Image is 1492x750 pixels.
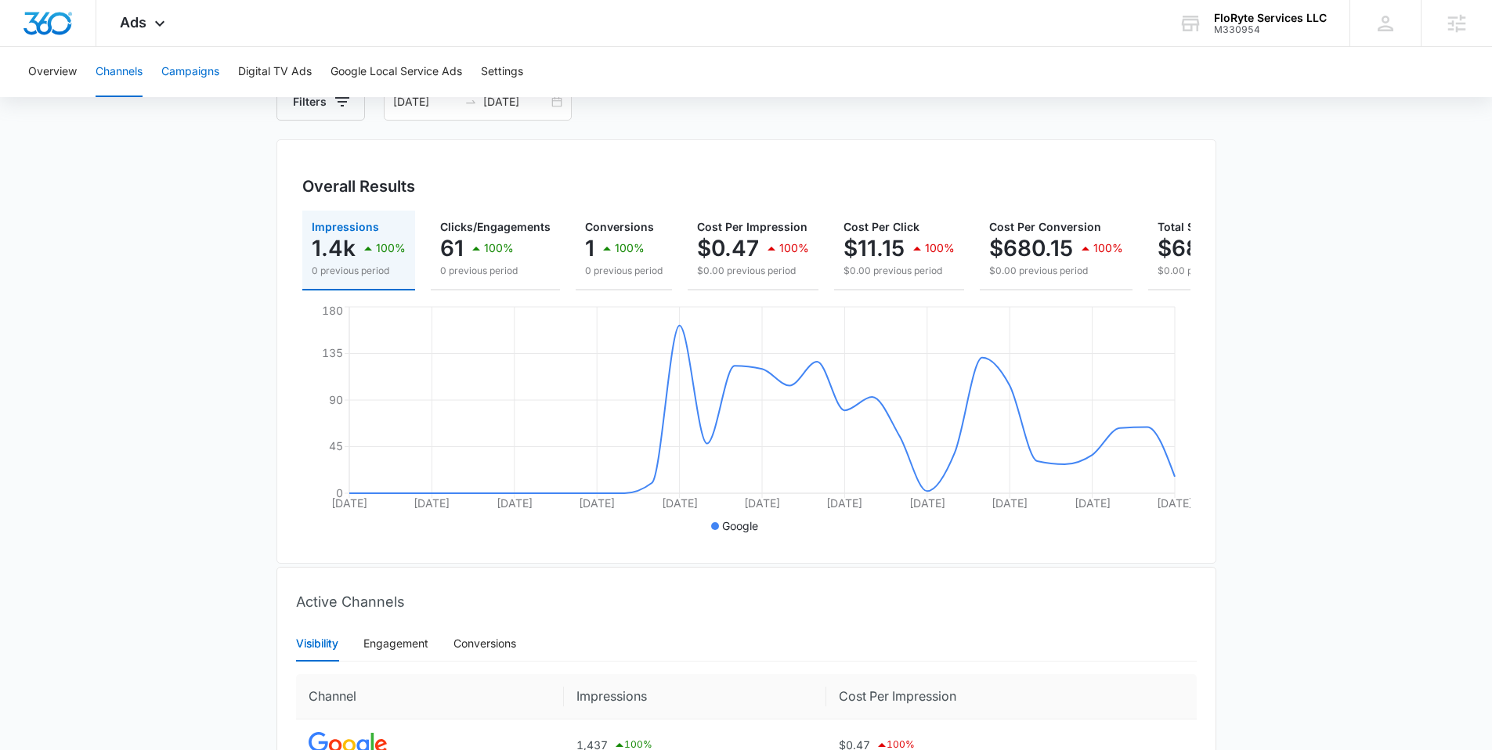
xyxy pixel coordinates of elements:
[481,47,523,97] button: Settings
[564,674,826,719] th: Impressions
[697,264,809,278] p: $0.00 previous period
[238,47,312,97] button: Digital TV Ads
[296,635,338,652] div: Visibility
[464,96,477,108] span: to
[440,236,464,261] p: 61
[336,486,343,499] tspan: 0
[484,243,514,254] p: 100%
[376,243,406,254] p: 100%
[44,25,77,38] div: v 4.0.25
[173,92,264,103] div: Keywords by Traffic
[826,496,862,510] tspan: [DATE]
[363,635,428,652] div: Engagement
[697,220,807,233] span: Cost Per Impression
[96,47,143,97] button: Channels
[296,674,565,719] th: Channel
[322,304,343,317] tspan: 180
[1093,243,1123,254] p: 100%
[744,496,780,510] tspan: [DATE]
[331,496,367,510] tspan: [DATE]
[844,236,905,261] p: $11.15
[989,220,1101,233] span: Cost Per Conversion
[440,264,551,278] p: 0 previous period
[585,220,654,233] span: Conversions
[615,243,645,254] p: 100%
[312,220,379,233] span: Impressions
[414,496,450,510] tspan: [DATE]
[909,496,945,510] tspan: [DATE]
[42,91,55,103] img: tab_domain_overview_orange.svg
[120,14,146,31] span: Ads
[25,41,38,53] img: website_grey.svg
[156,91,168,103] img: tab_keywords_by_traffic_grey.svg
[393,93,458,110] input: Start date
[585,236,594,261] p: 1
[1158,236,1241,261] p: $680.15
[992,496,1028,510] tspan: [DATE]
[496,496,532,510] tspan: [DATE]
[925,243,955,254] p: 100%
[453,635,516,652] div: Conversions
[296,579,1197,626] div: Active Channels
[826,674,1196,719] th: Cost Per Impression
[312,264,406,278] p: 0 previous period
[779,243,809,254] p: 100%
[25,25,38,38] img: logo_orange.svg
[1157,496,1193,510] tspan: [DATE]
[1158,220,1222,233] span: Total Spend
[276,83,365,121] button: Filters
[989,264,1123,278] p: $0.00 previous period
[579,496,615,510] tspan: [DATE]
[585,264,663,278] p: 0 previous period
[844,264,955,278] p: $0.00 previous period
[464,96,477,108] span: swap-right
[844,220,919,233] span: Cost Per Click
[60,92,140,103] div: Domain Overview
[161,47,219,97] button: Campaigns
[661,496,697,510] tspan: [DATE]
[722,517,758,534] p: Google
[28,47,77,97] button: Overview
[483,93,548,110] input: End date
[1074,496,1110,510] tspan: [DATE]
[989,236,1073,261] p: $680.15
[329,439,343,453] tspan: 45
[697,236,759,261] p: $0.47
[1214,24,1327,35] div: account id
[329,393,343,406] tspan: 90
[331,47,462,97] button: Google Local Service Ads
[41,41,172,53] div: Domain: [DOMAIN_NAME]
[302,175,415,198] h3: Overall Results
[1214,12,1327,24] div: account name
[440,220,551,233] span: Clicks/Engagements
[312,236,356,261] p: 1.4k
[1158,264,1292,278] p: $0.00 previous period
[322,346,343,359] tspan: 135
